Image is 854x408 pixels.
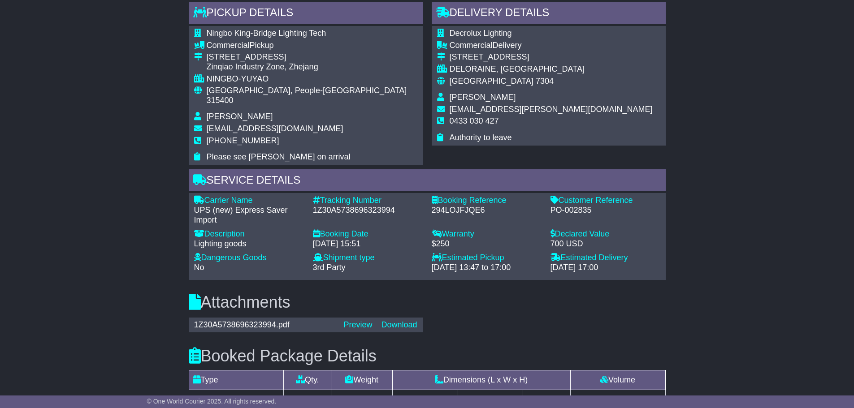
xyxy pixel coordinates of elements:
span: [GEOGRAPHIC_DATA], People-[GEOGRAPHIC_DATA] [207,86,407,95]
td: Weight [331,370,393,390]
div: [DATE] 13:47 to 17:00 [432,263,542,273]
sup: 3 [629,394,633,401]
td: Type [189,370,284,390]
span: Commercial [207,41,250,50]
div: 1Z30A5738696323994.pdf [190,320,339,330]
span: [PERSON_NAME] [207,112,273,121]
a: Preview [343,320,372,329]
span: [GEOGRAPHIC_DATA] [450,77,533,86]
div: Estimated Delivery [551,253,660,263]
span: 7304 [536,77,554,86]
span: 0433 030 427 [450,116,499,125]
div: Tracking Number [313,196,423,206]
span: [PERSON_NAME] [450,93,516,102]
div: $250 [432,239,542,249]
div: [DATE] 17:00 [551,263,660,273]
div: Service Details [189,169,666,193]
div: Shipment type [313,253,423,263]
div: UPS (new) Express Saver Import [194,206,304,225]
span: [EMAIL_ADDRESS][DOMAIN_NAME] [207,124,343,133]
div: Pickup [207,41,417,51]
h3: Attachments [189,293,666,311]
div: [STREET_ADDRESS] [450,52,653,62]
td: Dimensions (L x W x H) [393,370,570,390]
div: 700 USD [551,239,660,249]
div: Delivery [450,41,653,51]
span: Ningbo King-Bridge Lighting Tech [207,29,326,38]
h3: Booked Package Details [189,347,666,365]
div: Carrier Name [194,196,304,206]
span: Please see [PERSON_NAME] on arrival [207,152,351,161]
span: Commercial [450,41,493,50]
div: NINGBO-YUYAO [207,74,417,84]
div: Declared Value [551,229,660,239]
td: Qty. [284,370,331,390]
span: 3rd Party [313,263,346,272]
span: © One World Courier 2025. All rights reserved. [147,398,277,405]
div: DELORAINE, [GEOGRAPHIC_DATA] [450,64,653,74]
span: No [194,263,204,272]
div: 294LOJFJQE6 [432,206,542,215]
div: Description [194,229,304,239]
a: Download [381,320,417,329]
span: 315400 [207,96,234,105]
div: [DATE] 15:51 [313,239,423,249]
span: [EMAIL_ADDRESS][PERSON_NAME][DOMAIN_NAME] [450,105,653,114]
div: Dangerous Goods [194,253,304,263]
div: Warranty [432,229,542,239]
div: Pickup Details [189,2,423,26]
span: Authority to leave [450,133,512,142]
div: Zinqiao Industry Zone, Zhejang [207,62,417,72]
div: Customer Reference [551,196,660,206]
div: PO-002835 [551,206,660,215]
div: Estimated Pickup [432,253,542,263]
span: Decrolux Lighting [450,29,512,38]
div: [STREET_ADDRESS] [207,52,417,62]
td: Volume [570,370,665,390]
span: [PHONE_NUMBER] [207,136,279,145]
div: Lighting goods [194,239,304,249]
div: 1Z30A5738696323994 [313,206,423,215]
div: Booking Reference [432,196,542,206]
div: Booking Date [313,229,423,239]
div: Delivery Details [432,2,666,26]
